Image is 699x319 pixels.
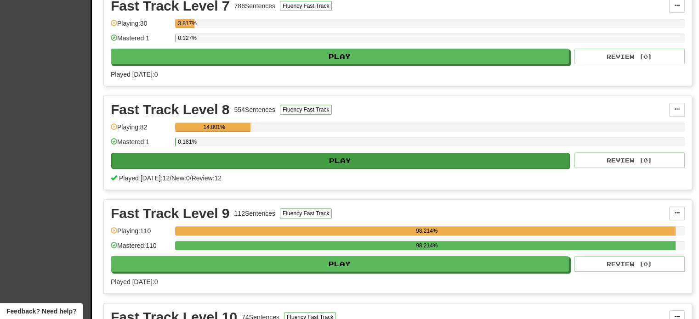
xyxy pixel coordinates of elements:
[234,209,276,218] div: 112 Sentences
[178,226,676,235] div: 98.214%
[234,1,276,11] div: 786 Sentences
[574,152,685,168] button: Review (0)
[574,256,685,272] button: Review (0)
[111,137,170,152] div: Mastered: 1
[6,307,76,316] span: Open feedback widget
[234,105,276,114] div: 554 Sentences
[280,208,332,218] button: Fluency Fast Track
[280,105,332,115] button: Fluency Fast Track
[119,174,170,182] span: Played [DATE]: 12
[111,71,158,78] span: Played [DATE]: 0
[111,103,230,117] div: Fast Track Level 8
[178,123,250,132] div: 14.801%
[111,153,569,168] button: Play
[111,207,230,220] div: Fast Track Level 9
[111,123,170,138] div: Playing: 82
[190,174,192,182] span: /
[192,174,222,182] span: Review: 12
[280,1,332,11] button: Fluency Fast Track
[111,19,170,34] div: Playing: 30
[111,49,569,64] button: Play
[178,19,194,28] div: 3.817%
[170,174,171,182] span: /
[178,241,676,250] div: 98.214%
[111,278,158,285] span: Played [DATE]: 0
[111,256,569,272] button: Play
[111,226,170,241] div: Playing: 110
[171,174,190,182] span: New: 0
[111,241,170,256] div: Mastered: 110
[574,49,685,64] button: Review (0)
[111,34,170,49] div: Mastered: 1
